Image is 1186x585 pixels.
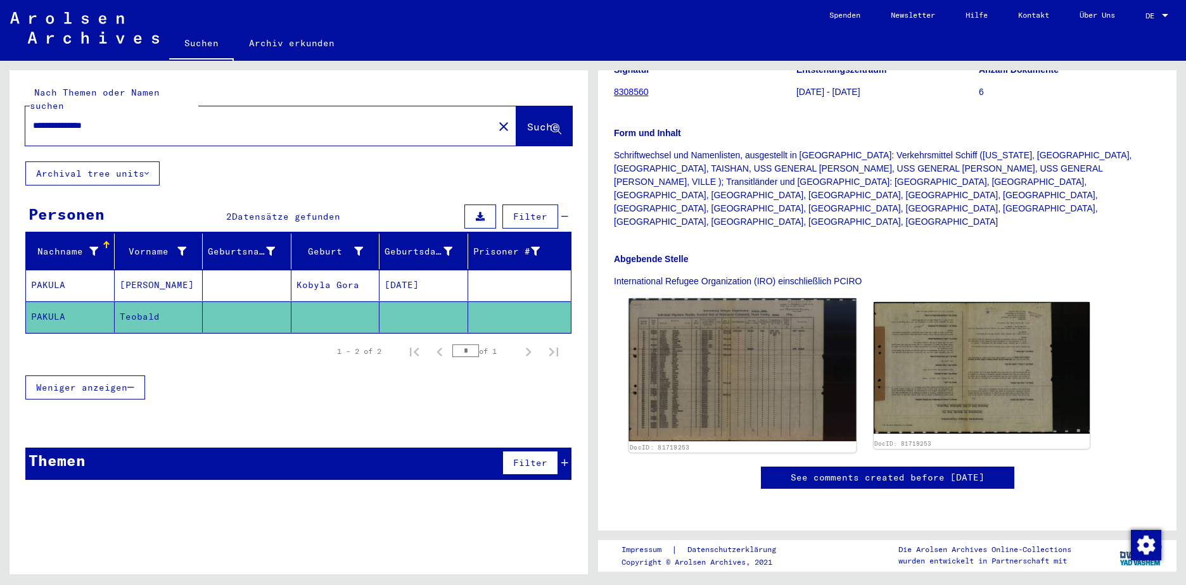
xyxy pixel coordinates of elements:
mat-header-cell: Geburt‏ [291,234,380,269]
mat-cell: Kobyla Gora [291,270,380,301]
div: Prisoner # [473,245,540,258]
div: Geburt‏ [296,245,364,258]
p: Copyright © Arolsen Archives, 2021 [622,557,791,568]
a: 8308560 [614,87,649,97]
p: Schriftwechsel und Namenlisten, ausgestellt in [GEOGRAPHIC_DATA]: Verkehrsmittel Schiff ([US_STAT... [614,149,1161,229]
a: DocID: 81719253 [630,443,689,451]
div: | [622,543,791,557]
button: Filter [502,451,558,475]
mat-cell: [DATE] [379,270,468,301]
a: Datenschutzerklärung [677,543,791,557]
span: 2 [226,211,232,222]
a: DocID: 81719253 [874,440,931,447]
mat-cell: PAKULA [26,301,115,332]
mat-cell: PAKULA [26,270,115,301]
img: 001.jpg [628,298,856,441]
div: Prisoner # [473,241,556,261]
button: Next page [516,339,541,364]
a: Suchen [169,28,234,61]
button: Archival tree units [25,161,160,186]
b: Signatur [614,65,650,75]
p: 6 [979,85,1161,99]
p: Die Arolsen Archives Online-Collections [898,544,1071,555]
button: Weniger anzeigen [25,375,145,399]
p: wurden entwickelt in Partnerschaft mit [898,555,1071,567]
span: Datensätze gefunden [232,211,340,222]
div: Personen [29,203,105,225]
img: Zustimmung ändern [1131,530,1161,560]
p: International Refugee Organization (IRO) einschließlich PCIRO [614,275,1161,288]
mat-cell: Teobald [115,301,203,332]
b: Anzahl Dokumente [979,65,1059,75]
button: Suche [516,106,572,146]
button: Last page [541,339,566,364]
a: See comments created before [DATE] [791,471,985,484]
mat-label: Nach Themen oder Namen suchen [30,87,160,111]
span: Filter [513,457,547,469]
span: DE [1145,11,1159,20]
b: Abgebende Stelle [614,254,688,264]
img: Arolsen_neg.svg [10,12,159,44]
div: Geburtsdatum [385,241,468,261]
button: First page [402,339,427,364]
mat-header-cell: Geburtsname [203,234,291,269]
div: 1 – 2 of 2 [337,346,381,357]
span: Suche [527,120,559,133]
div: Vorname [120,241,203,261]
span: Filter [513,211,547,222]
div: Zustimmung ändern [1130,529,1161,560]
button: Filter [502,204,558,229]
p: [DATE] - [DATE] [796,85,978,99]
div: Vorname [120,245,187,258]
img: yv_logo.png [1117,539,1164,571]
div: Geburtsdatum [385,245,452,258]
mat-header-cell: Geburtsdatum [379,234,468,269]
mat-icon: close [496,119,511,134]
span: Weniger anzeigen [36,382,127,393]
div: Nachname [31,241,114,261]
div: Themen [29,449,86,472]
mat-header-cell: Nachname [26,234,115,269]
a: Archiv erkunden [234,28,350,58]
a: Impressum [622,543,672,557]
mat-cell: [PERSON_NAME] [115,270,203,301]
mat-header-cell: Prisoner # [468,234,571,269]
div: Nachname [31,245,98,258]
mat-header-cell: Vorname [115,234,203,269]
div: of 1 [452,345,516,357]
div: Geburt‏ [296,241,379,261]
b: Entstehungszeitraum [796,65,886,75]
b: Form und Inhalt [614,128,681,138]
button: Previous page [427,339,452,364]
button: Clear [491,113,516,139]
img: 002.jpg [874,302,1090,434]
div: Geburtsname [208,241,291,261]
div: Geburtsname [208,245,275,258]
